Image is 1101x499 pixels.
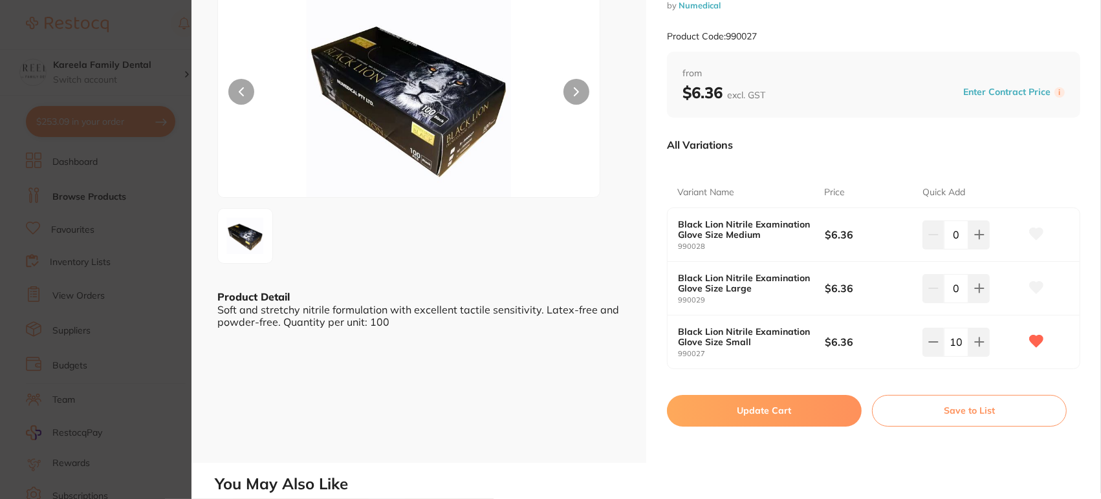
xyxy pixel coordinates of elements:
[682,83,765,102] b: $6.36
[667,138,733,151] p: All Variations
[825,228,913,242] b: $6.36
[959,86,1054,98] button: Enter Contract Price
[922,186,965,199] p: Quick Add
[677,186,734,199] p: Variant Name
[678,350,825,358] small: 990027
[678,219,810,240] b: Black Lion Nitrile Examination Glove Size Medium
[678,326,810,347] b: Black Lion Nitrile Examination Glove Size Small
[825,186,845,199] p: Price
[217,304,620,328] div: Soft and stretchy nitrile formulation with excellent tactile sensitivity. Latex-free and powder-f...
[678,296,825,304] small: 990029
[678,242,825,251] small: 990028
[727,89,765,101] span: excl. GST
[667,31,757,42] small: Product Code: 990027
[872,395,1067,426] button: Save to List
[215,475,1096,493] h2: You May Also Like
[678,273,810,293] b: Black Lion Nitrile Examination Glove Size Large
[222,213,268,259] img: cGc
[217,290,290,303] b: Product Detail
[825,281,913,295] b: $6.36
[667,1,1080,10] small: by
[1054,87,1065,98] label: i
[667,395,862,426] button: Update Cart
[825,335,913,349] b: $6.36
[682,67,1065,80] span: from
